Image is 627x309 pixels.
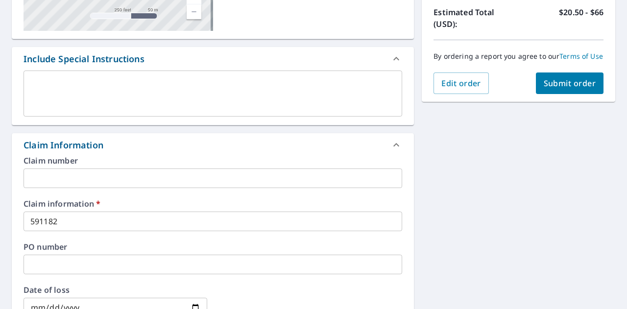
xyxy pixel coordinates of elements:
label: Claim number [24,157,402,165]
p: Estimated Total (USD): [434,6,518,30]
label: Claim information [24,200,402,208]
a: Terms of Use [559,51,603,61]
a: Current Level 17, Zoom Out [187,4,201,19]
div: Include Special Instructions [12,47,414,71]
p: $20.50 - $66 [559,6,603,30]
label: Date of loss [24,286,207,294]
div: Claim Information [24,139,103,152]
div: Claim Information [12,133,414,157]
div: Include Special Instructions [24,52,145,66]
span: Edit order [441,78,481,89]
p: By ordering a report you agree to our [434,52,603,61]
span: Submit order [544,78,596,89]
button: Submit order [536,72,604,94]
label: PO number [24,243,402,251]
button: Edit order [434,72,489,94]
